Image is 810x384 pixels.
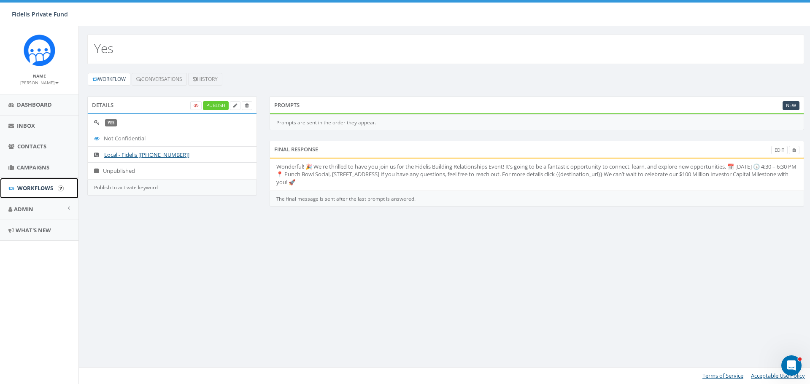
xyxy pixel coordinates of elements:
[88,73,130,86] a: Workflow
[188,73,222,86] a: History
[14,205,33,213] span: Admin
[17,122,35,129] span: Inbox
[270,191,804,207] div: The final message is sent after the last prompt is answered.
[270,115,804,131] div: Prompts are sent in the order they appear.
[17,184,53,192] span: Workflows
[33,73,46,79] small: Name
[58,185,64,191] input: Submit
[771,146,788,155] a: Edit
[17,101,52,108] span: Dashboard
[88,130,256,147] li: Not Confidential
[270,97,804,113] div: Prompts
[16,226,51,234] span: What's New
[87,97,257,113] div: Details
[270,141,804,158] div: Final Response
[783,101,799,110] a: New
[108,120,114,126] a: YES
[132,73,187,86] a: Conversations
[12,10,68,18] span: Fidelis Private Fund
[88,162,256,179] li: Unpublished
[781,355,802,376] iframe: Intercom live chat
[87,180,257,196] div: Publish to activate keyword
[24,35,55,66] img: Rally_Corp_Icon.png
[20,80,59,86] small: [PERSON_NAME]
[17,142,46,150] span: Contacts
[751,372,805,379] a: Acceptable Use Policy
[17,164,49,171] span: Campaigns
[104,151,189,158] a: Local - Fidelis [[PHONE_NUMBER]]
[94,41,113,55] h2: Yes
[270,158,804,191] li: Wonderful! 🎉 We're thrilled to have you join us for the Fidelis Building Relationships Event! It’...
[702,372,743,379] a: Terms of Service
[203,101,229,110] a: Publish
[20,78,59,86] a: [PERSON_NAME]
